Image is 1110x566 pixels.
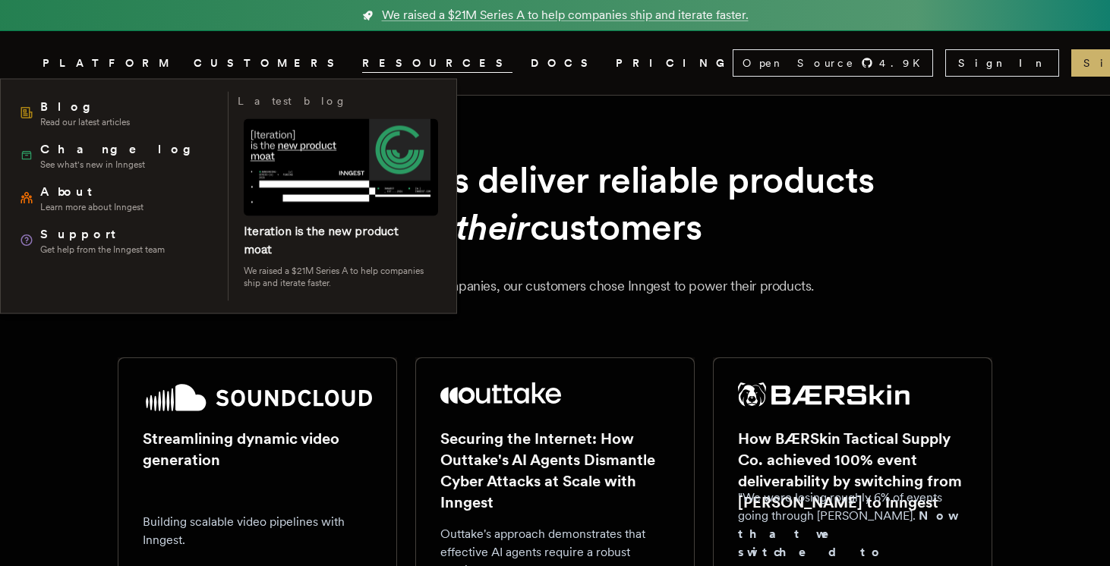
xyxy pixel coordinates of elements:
[531,54,598,73] a: DOCS
[362,54,512,73] button: RESOURCES
[440,382,561,404] img: Outtake
[456,205,530,249] em: their
[194,54,344,73] a: CUSTOMERS
[13,92,219,134] a: BlogRead our latest articles
[43,54,175,73] button: PLATFORM
[40,116,130,128] span: Read our latest articles
[244,224,399,256] a: Iteration is the new product moat
[738,382,910,407] img: BÆRSkin Tactical Supply Co.
[40,159,202,171] span: See what's new in Inngest
[13,177,219,219] a: AboutLearn more about Inngest
[879,55,929,71] span: 4.9 K
[61,275,1049,297] p: From startups to public companies, our customers chose Inngest to power their products.
[40,98,130,116] span: Blog
[40,201,143,213] span: Learn more about Inngest
[13,134,219,177] a: ChangelogSee what's new in Inngest
[945,49,1059,77] a: Sign In
[143,382,372,413] img: SoundCloud
[382,6,749,24] span: We raised a $21M Series A to help companies ship and iterate faster.
[238,92,347,110] h3: Latest blog
[440,428,670,513] h2: Securing the Internet: How Outtake's AI Agents Dismantle Cyber Attacks at Scale with Inngest
[743,55,855,71] span: Open Source
[40,244,165,256] span: Get help from the Inngest team
[143,428,372,470] h2: Streamlining dynamic video generation
[143,513,372,549] p: Building scalable video pipelines with Inngest.
[13,219,219,262] a: SupportGet help from the Inngest team
[616,54,733,73] a: PRICING
[154,156,956,251] h1: customers deliver reliable products for customers
[40,140,202,159] span: Changelog
[738,428,967,513] h2: How BÆRSkin Tactical Supply Co. achieved 100% event deliverability by switching from [PERSON_NAME...
[40,183,143,201] span: About
[40,225,165,244] span: Support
